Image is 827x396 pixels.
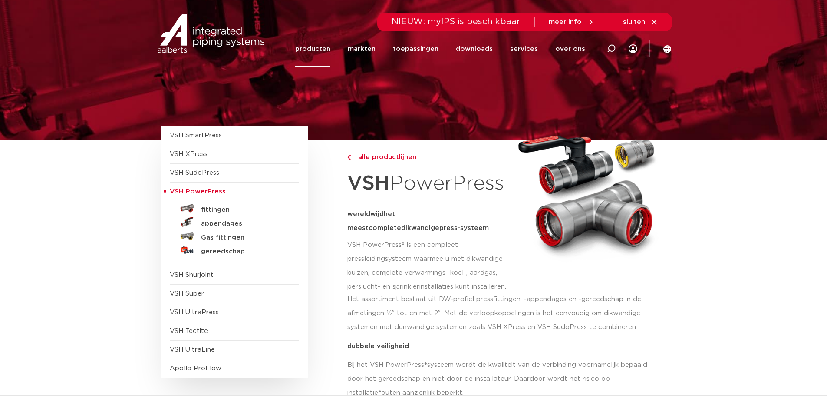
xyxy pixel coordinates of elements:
[629,31,637,67] div: my IPS
[295,31,330,67] a: producten
[347,362,424,368] span: Bij het VSH PowerPress
[392,17,521,26] span: NIEUW: myIPS is beschikbaar
[170,328,208,334] a: VSH Tectite
[393,31,438,67] a: toepassingen
[555,31,585,67] a: over ons
[170,346,215,353] a: VSH UltraLine
[201,234,287,242] h5: Gas fittingen
[347,155,351,160] img: chevron-right.svg
[201,248,287,256] h5: gereedschap
[549,18,595,26] a: meer info
[170,201,299,215] a: fittingen
[347,238,510,294] p: VSH PowerPress® is een compleet pressleidingsysteem waarmee u met dikwandige buizen, complete ver...
[347,167,510,200] h1: PowerPress
[347,211,384,217] span: wereldwijd
[201,206,287,214] h5: fittingen
[170,229,299,243] a: Gas fittingen
[170,365,221,372] a: Apollo ProFlow
[170,151,208,157] a: VSH XPress
[170,309,219,316] a: VSH UltraPress
[623,18,658,26] a: sluiten
[347,293,661,334] p: Het assortiment bestaat uit DW-profiel pressfittingen, -appendages en -gereedschap in de afmeting...
[424,362,427,368] span: ®
[170,215,299,229] a: appendages
[347,152,510,163] a: alle productlijnen
[439,225,489,231] span: press-systeem
[170,132,222,139] a: VSH SmartPress
[347,173,390,193] strong: VSH
[170,170,219,176] a: VSH SudoPress
[170,290,204,297] a: VSH Super
[369,225,401,231] span: complete
[549,19,582,25] span: meer info
[456,31,493,67] a: downloads
[347,362,647,396] span: systeem wordt de kwaliteit van de verbinding voornamelijk bepaald door het gereedschap en niet do...
[201,220,287,228] h5: appendages
[623,19,645,25] span: sluiten
[170,243,299,257] a: gereedschap
[170,188,226,195] span: VSH PowerPress
[353,154,416,160] span: alle productlijnen
[170,272,214,278] a: VSH Shurjoint
[510,31,538,67] a: services
[401,225,439,231] span: dikwandige
[347,343,661,349] p: dubbele veiligheid
[348,31,376,67] a: markten
[347,211,395,231] span: het meest
[295,31,585,67] nav: Menu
